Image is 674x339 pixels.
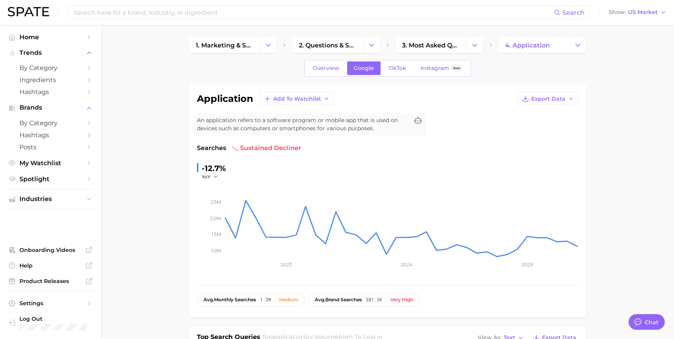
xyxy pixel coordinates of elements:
[395,37,466,53] a: 3. most asked questions
[6,62,95,74] a: by Category
[197,116,409,133] span: An application refers to a software program or mobile app that is used on devices such as compute...
[388,65,406,72] span: TikTok
[354,65,374,72] span: Google
[607,7,668,17] button: ShowUS Market
[19,159,82,167] span: My Watchlist
[308,293,420,306] button: avg.brand searches381.3kVery high
[292,37,363,53] a: 2. questions & sentiment
[531,96,565,102] span: Export Data
[197,293,305,306] button: avg.monthly searches1.3mMedium
[6,47,95,59] button: Trends
[299,42,356,49] span: 2. questions & sentiment
[466,37,483,53] button: Change Category
[73,6,554,19] input: Search here for a brand, industry, or ingredient
[19,175,82,183] span: Spotlight
[609,10,626,14] span: Show
[312,65,339,72] span: Overview
[6,193,95,205] button: Industries
[6,86,95,98] a: Hashtags
[19,88,82,96] span: Hashtags
[197,143,226,153] span: Searches
[232,145,239,151] img: sustained decliner
[390,297,413,302] div: Very high
[19,262,82,269] span: Help
[202,173,218,180] button: YoY
[19,131,82,139] span: Hashtags
[19,104,82,111] span: Brands
[211,199,221,205] tspan: 2.5m
[232,143,301,153] span: sustained decliner
[279,297,298,302] div: Medium
[562,9,584,16] span: Search
[628,10,658,14] span: US Market
[453,65,460,72] span: Beta
[210,215,221,221] tspan: 2.0m
[189,37,260,53] a: 1. marketing & sales
[6,260,95,271] a: Help
[315,297,362,302] span: brand searches
[402,42,460,49] span: 3. most asked questions
[6,173,95,185] a: Spotlight
[521,262,533,267] tspan: 2025
[8,7,49,16] img: SPATE
[569,37,586,53] button: Change Category
[202,173,211,180] span: YoY
[197,94,253,103] h1: application
[6,275,95,287] a: Product Releases
[414,61,469,75] a: InstagramBeta
[19,300,82,307] span: Settings
[347,61,381,75] a: Google
[19,119,82,127] span: by Category
[281,262,292,267] tspan: 2023
[273,96,321,102] span: Add to Watchlist
[204,297,256,302] span: monthly searches
[260,37,277,53] button: Change Category
[19,143,82,151] span: Posts
[363,37,380,53] button: Change Category
[19,278,82,285] span: Product Releases
[421,65,449,72] span: Instagram
[6,31,95,43] a: Home
[19,196,82,203] span: Industries
[6,129,95,141] a: Hashtags
[518,92,578,105] button: Export Data
[6,74,95,86] a: Ingredients
[19,76,82,84] span: Ingredients
[211,248,221,253] tspan: 1.0m
[19,49,82,56] span: Trends
[260,92,334,105] button: Add to Watchlist
[6,244,95,256] a: Onboarding Videos
[212,231,221,237] tspan: 1.5m
[204,297,214,302] abbr: average
[505,42,550,49] span: 4. application
[6,141,95,153] a: Posts
[19,33,82,41] span: Home
[498,37,569,53] a: 4. application
[306,61,346,75] a: Overview
[6,157,95,169] a: My Watchlist
[6,297,95,309] a: Settings
[19,246,82,253] span: Onboarding Videos
[6,117,95,129] a: by Category
[6,313,95,333] a: Log out. Currently logged in with e-mail doyeon@spate.nyc.
[202,162,226,175] div: -12.7%
[366,297,382,302] span: 381.3k
[6,102,95,114] button: Brands
[260,297,271,302] span: 1.3m
[19,64,82,72] span: by Category
[19,315,89,322] span: Log Out
[196,42,253,49] span: 1. marketing & sales
[382,61,413,75] a: TikTok
[401,262,412,267] tspan: 2024
[315,297,325,302] abbr: average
